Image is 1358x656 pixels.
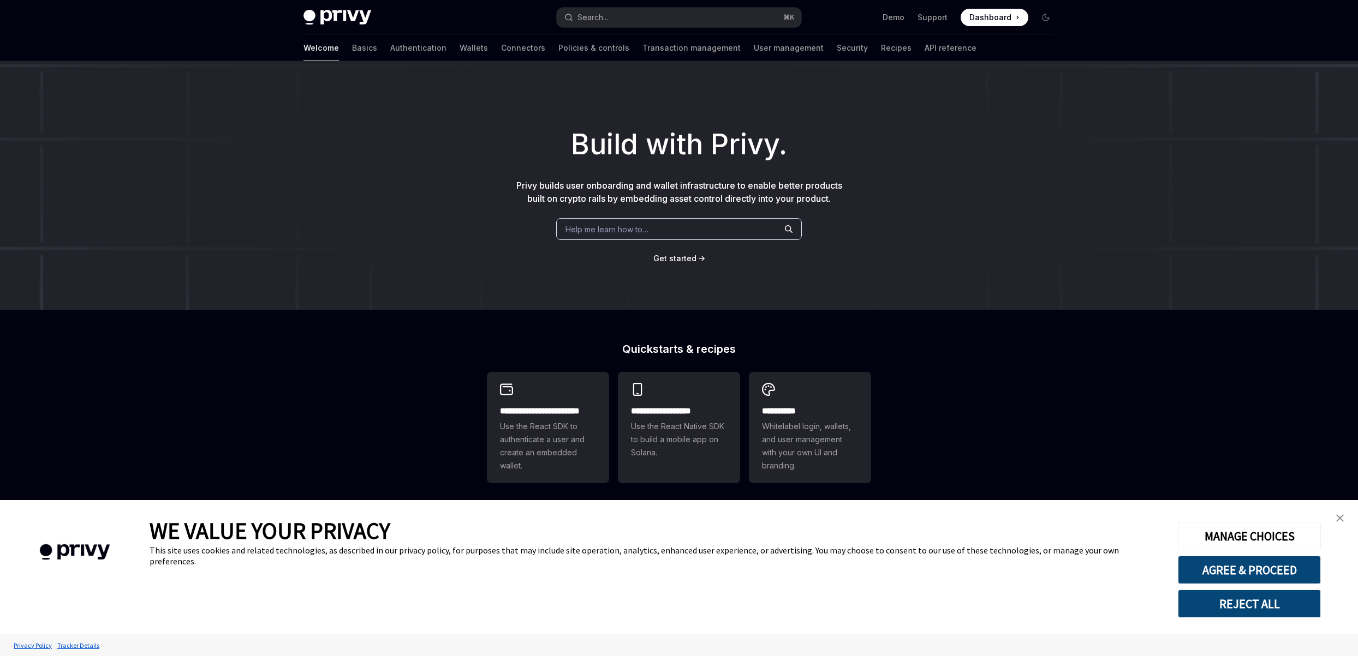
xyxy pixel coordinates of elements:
[1037,9,1055,26] button: Toggle dark mode
[918,12,948,23] a: Support
[754,35,824,61] a: User management
[881,35,912,61] a: Recipes
[883,12,904,23] a: Demo
[150,545,1162,567] div: This site uses cookies and related technologies, as described in our privacy policy, for purposes...
[642,35,741,61] a: Transaction management
[969,12,1011,23] span: Dashboard
[577,11,608,24] div: Search...
[762,420,858,472] span: Whitelabel login, wallets, and user management with your own UI and branding.
[837,35,868,61] a: Security
[558,35,629,61] a: Policies & controls
[487,344,871,354] h2: Quickstarts & recipes
[1336,514,1344,522] img: close banner
[390,35,446,61] a: Authentication
[11,636,55,655] a: Privacy Policy
[961,9,1028,26] a: Dashboard
[565,224,648,235] span: Help me learn how to…
[653,253,696,264] a: Get started
[1178,589,1321,618] button: REJECT ALL
[16,528,133,576] img: company logo
[303,35,339,61] a: Welcome
[516,180,842,204] span: Privy builds user onboarding and wallet infrastructure to enable better products built on crypto ...
[460,35,488,61] a: Wallets
[631,420,727,459] span: Use the React Native SDK to build a mobile app on Solana.
[1329,507,1351,529] a: close banner
[150,516,390,545] span: WE VALUE YOUR PRIVACY
[1178,556,1321,584] button: AGREE & PROCEED
[783,13,795,22] span: ⌘ K
[618,372,740,483] a: **** **** **** ***Use the React Native SDK to build a mobile app on Solana.
[749,372,871,483] a: **** *****Whitelabel login, wallets, and user management with your own UI and branding.
[501,35,545,61] a: Connectors
[653,254,696,263] span: Get started
[500,420,596,472] span: Use the React SDK to authenticate a user and create an embedded wallet.
[1178,522,1321,550] button: MANAGE CHOICES
[557,8,801,27] button: Search...⌘K
[352,35,377,61] a: Basics
[17,123,1341,166] h1: Build with Privy.
[925,35,976,61] a: API reference
[55,636,102,655] a: Tracker Details
[303,10,371,25] img: dark logo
